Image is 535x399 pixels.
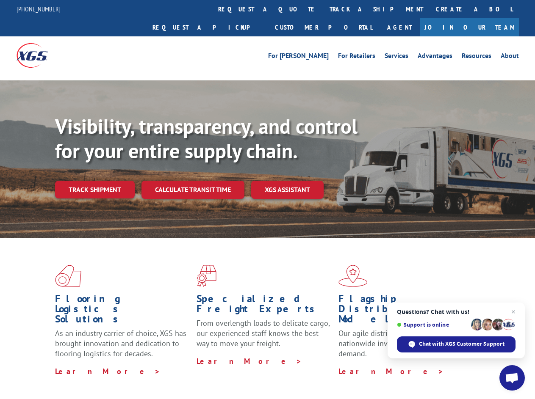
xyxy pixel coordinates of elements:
a: XGS ASSISTANT [251,181,324,199]
a: Resources [462,52,491,62]
span: Close chat [508,307,518,317]
h1: Specialized Freight Experts [197,294,332,318]
div: Chat with XGS Customer Support [397,336,516,352]
a: Request a pickup [146,18,269,36]
a: Learn More > [55,366,161,376]
a: Join Our Team [420,18,519,36]
a: Learn More > [197,356,302,366]
a: Services [385,52,408,62]
img: xgs-icon-focused-on-flooring-red [197,265,216,287]
a: Agent [379,18,420,36]
span: As an industry carrier of choice, XGS has brought innovation and dedication to flooring logistics... [55,328,186,358]
h1: Flagship Distribution Model [338,294,474,328]
span: Our agile distribution network gives you nationwide inventory management on demand. [338,328,471,358]
a: For Retailers [338,52,375,62]
img: xgs-icon-flagship-distribution-model-red [338,265,368,287]
b: Visibility, transparency, and control for your entire supply chain. [55,113,358,164]
h1: Flooring Logistics Solutions [55,294,190,328]
img: xgs-icon-total-supply-chain-intelligence-red [55,265,81,287]
a: For [PERSON_NAME] [268,52,329,62]
a: [PHONE_NUMBER] [17,5,61,13]
span: Questions? Chat with us! [397,308,516,315]
span: Chat with XGS Customer Support [419,340,505,348]
span: Support is online [397,322,468,328]
a: About [501,52,519,62]
a: Calculate transit time [141,181,244,199]
a: Track shipment [55,181,135,198]
a: Customer Portal [269,18,379,36]
p: From overlength loads to delicate cargo, our experienced staff knows the best way to move your fr... [197,318,332,356]
a: Advantages [418,52,452,62]
div: Open chat [499,365,525,391]
a: Learn More > [338,366,444,376]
